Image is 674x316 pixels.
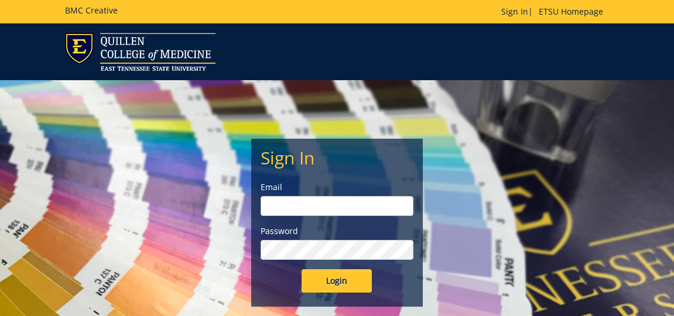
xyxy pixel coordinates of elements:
a: ETSU Homepage [533,6,609,17]
h2: Sign In [261,148,413,167]
p: | [501,6,609,18]
label: Email [261,181,413,193]
input: Login [302,269,372,293]
label: Password [261,225,413,237]
a: Sign In [501,6,528,17]
img: ETSU logo [65,33,215,71]
h5: BMC Creative [65,6,118,15]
